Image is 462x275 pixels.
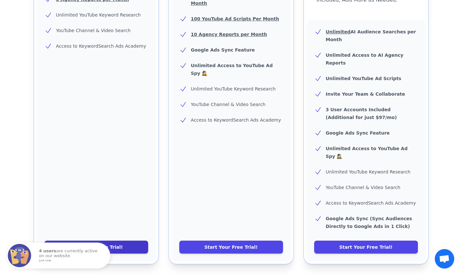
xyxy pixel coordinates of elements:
a: Start Your Free Trial! [44,241,148,254]
a: Start Your Free Trial! [314,241,418,254]
a: Start Your Free Trial! [179,241,283,254]
b: Google Ads Sync (Sync Audiences Directly to Google Ads in 1 Click) [326,216,412,229]
b: Google Ads Sync Feature [326,130,390,136]
u: 10 Agency Reports per Month [191,32,267,37]
span: Unlimited YouTube Keyword Research [56,12,141,18]
b: AI Audience Searches per Month [326,29,416,42]
b: Invite Your Team & Collaborate [326,91,405,97]
span: Access to KeywordSearch Ads Academy [326,200,416,206]
u: Unlimited [326,29,351,34]
p: are currently active on our website [39,249,104,262]
span: Access to KeywordSearch Ads Academy [56,43,146,49]
span: YouTube Channel & Video Search [56,28,131,33]
b: Unlimited Access to AI Agency Reports [326,53,404,66]
u: 100 YouTube Ad Scripts Per Month [191,16,279,21]
span: Unlimited YouTube Keyword Research [191,86,276,91]
b: Unlimited Access to YouTube Ad Spy 🕵️‍♀️ [191,63,273,76]
small: just now [39,259,102,262]
b: Unlimited YouTube Ad Scripts [326,76,401,81]
span: YouTube Channel & Video Search [191,102,266,107]
a: Open chat [435,249,454,269]
img: Fomo [8,244,31,267]
strong: 4 users [39,248,56,253]
b: Google Ads Sync Feature [191,47,255,53]
span: Access to KeywordSearch Ads Academy [191,117,281,123]
b: 3 User Accounts Included (Additional for just $97/mo) [326,107,397,120]
span: YouTube Channel & Video Search [326,185,400,190]
span: Unlimited YouTube Keyword Research [326,169,411,174]
b: Unlimited Access to YouTube Ad Spy 🕵️‍♀️ [326,146,408,159]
